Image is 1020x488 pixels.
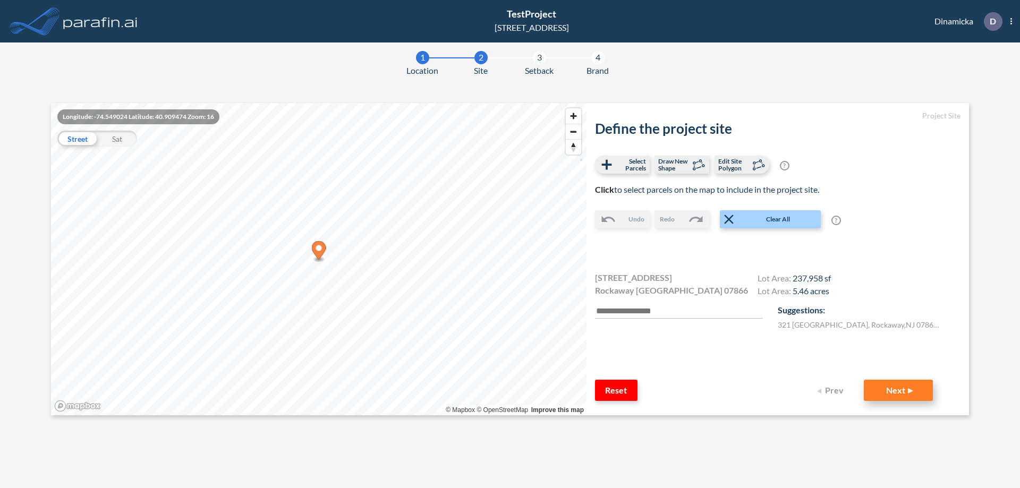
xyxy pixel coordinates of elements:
[595,112,960,121] h5: Project Site
[566,139,581,155] button: Reset bearing to north
[474,64,488,77] span: Site
[477,406,528,414] a: OpenStreetMap
[990,16,996,26] p: D
[566,140,581,155] span: Reset bearing to north
[566,108,581,124] button: Zoom in
[54,400,101,412] a: Mapbox homepage
[495,21,569,34] div: [STREET_ADDRESS]
[595,184,614,194] b: Click
[595,271,672,284] span: [STREET_ADDRESS]
[595,121,960,137] h2: Define the project site
[57,109,219,124] div: Longitude: -74.549024 Latitude: 40.909474 Zoom: 16
[595,210,650,228] button: Undo
[758,286,831,298] h4: Lot Area:
[586,64,609,77] span: Brand
[525,64,554,77] span: Setback
[474,51,488,64] div: 2
[720,210,821,228] button: Clear All
[654,210,709,228] button: Redo
[312,241,326,263] div: Map marker
[793,273,831,283] span: 237,958 sf
[780,161,789,170] span: ?
[778,319,942,330] label: 321 [GEOGRAPHIC_DATA] , Rockaway , NJ 07866 , US
[758,273,831,286] h4: Lot Area:
[864,380,933,401] button: Next
[658,158,690,172] span: Draw New Shape
[615,158,646,172] span: Select Parcels
[660,215,675,224] span: Redo
[595,380,637,401] button: Reset
[566,124,581,139] button: Zoom out
[531,406,584,414] a: Improve this map
[51,103,586,415] canvas: Map
[718,158,750,172] span: Edit Site Polygon
[811,380,853,401] button: Prev
[778,304,960,316] p: Suggestions:
[406,64,438,77] span: Location
[591,51,605,64] div: 4
[57,131,97,147] div: Street
[507,8,556,20] span: TestProject
[595,284,748,297] span: Rockaway [GEOGRAPHIC_DATA] 07866
[446,406,475,414] a: Mapbox
[416,51,429,64] div: 1
[61,11,140,32] img: logo
[595,184,819,194] span: to select parcels on the map to include in the project site.
[97,131,137,147] div: Sat
[533,51,546,64] div: 3
[628,215,644,224] span: Undo
[831,216,841,225] span: ?
[793,286,829,296] span: 5.46 acres
[919,12,1012,31] div: Dinamicka
[737,215,820,224] span: Clear All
